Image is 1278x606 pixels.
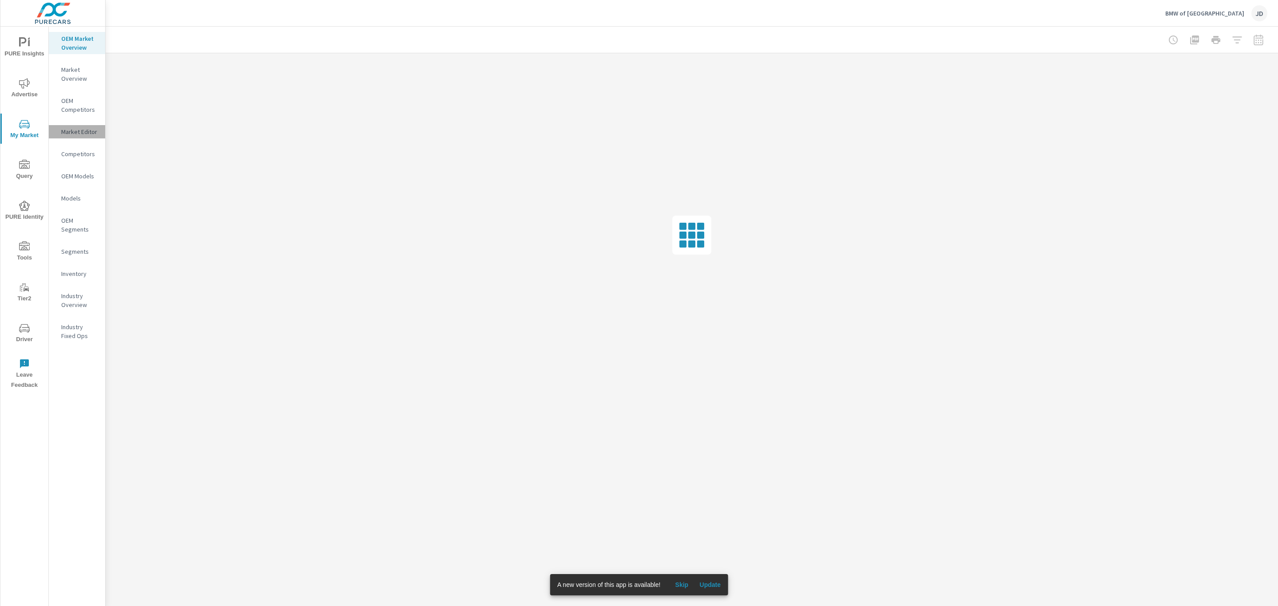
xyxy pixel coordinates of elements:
div: nav menu [0,27,48,394]
button: Update [696,578,724,592]
div: Models [49,192,105,205]
span: Tier2 [3,282,46,304]
div: OEM Models [49,169,105,183]
span: My Market [3,119,46,141]
p: Industry Fixed Ops [61,323,98,340]
p: Competitors [61,150,98,158]
p: Market Editor [61,127,98,136]
div: OEM Market Overview [49,32,105,54]
p: Models [61,194,98,203]
span: Driver [3,323,46,345]
p: OEM Market Overview [61,34,98,52]
div: Market Editor [49,125,105,138]
div: OEM Competitors [49,94,105,116]
p: OEM Models [61,172,98,181]
div: Inventory [49,267,105,280]
span: Tools [3,241,46,263]
span: A new version of this app is available! [557,581,661,588]
div: Industry Overview [49,289,105,311]
div: Industry Fixed Ops [49,320,105,342]
p: Inventory [61,269,98,278]
span: Update [699,581,721,589]
p: OEM Segments [61,216,98,234]
div: Segments [49,245,105,258]
span: Leave Feedback [3,358,46,390]
p: OEM Competitors [61,96,98,114]
span: Skip [671,581,692,589]
p: Industry Overview [61,291,98,309]
span: PURE Insights [3,37,46,59]
div: Market Overview [49,63,105,85]
span: Query [3,160,46,181]
div: JD [1251,5,1267,21]
div: Competitors [49,147,105,161]
div: OEM Segments [49,214,105,236]
p: BMW of [GEOGRAPHIC_DATA] [1165,9,1244,17]
p: Segments [61,247,98,256]
span: Advertise [3,78,46,100]
span: PURE Identity [3,201,46,222]
p: Market Overview [61,65,98,83]
button: Skip [667,578,696,592]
